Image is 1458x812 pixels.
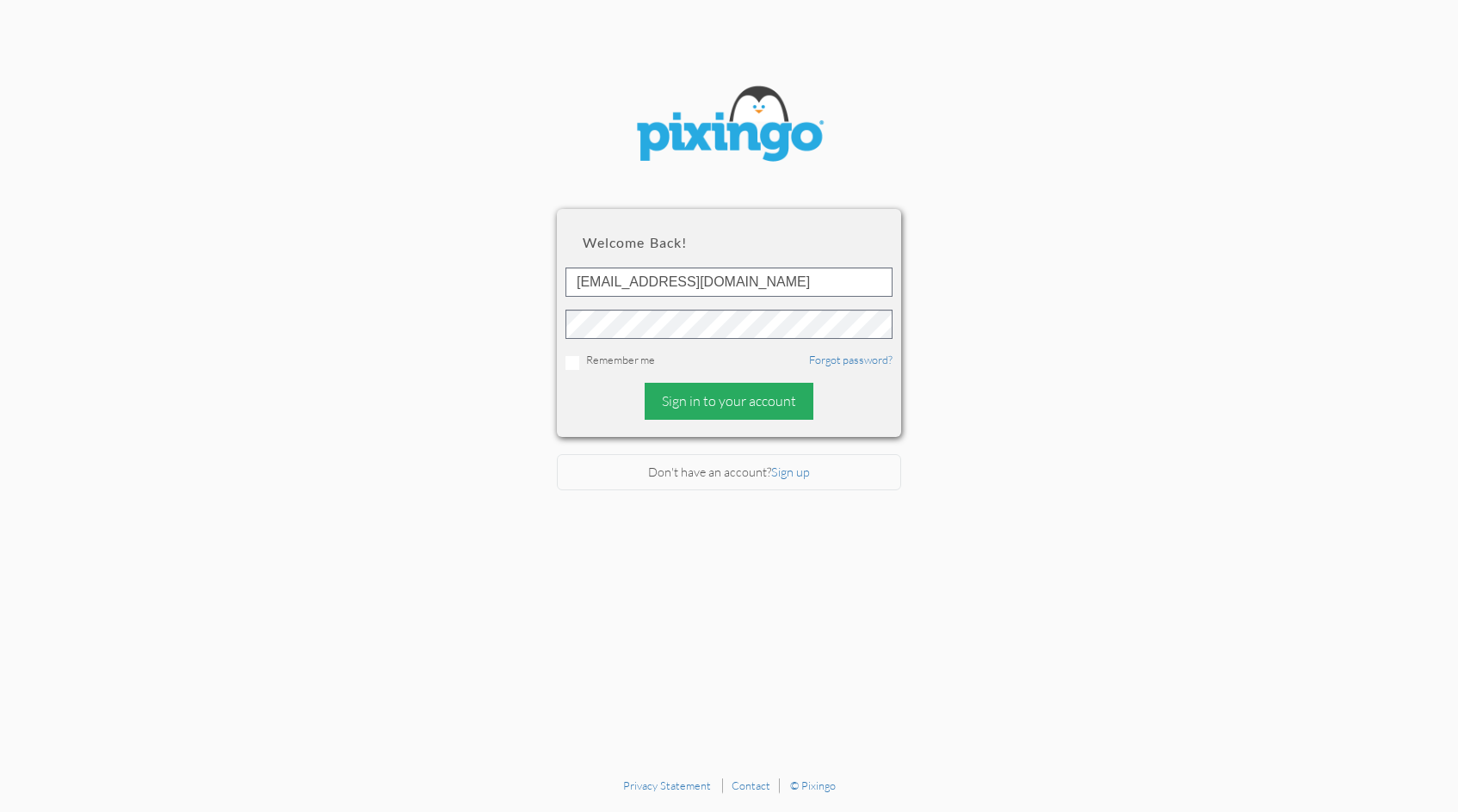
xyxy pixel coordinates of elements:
[809,353,893,366] a: Forgot password?
[565,352,893,370] div: Remember me
[626,77,832,175] img: pixingo logo
[645,383,813,420] div: Sign in to your account
[771,464,810,479] a: Sign up
[790,778,836,792] a: © Pixingo
[565,268,893,297] input: ID or Email
[623,778,711,792] a: Privacy Statement
[557,454,901,491] div: Don't have an account?
[583,235,875,250] h2: Welcome back!
[732,778,770,792] a: Contact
